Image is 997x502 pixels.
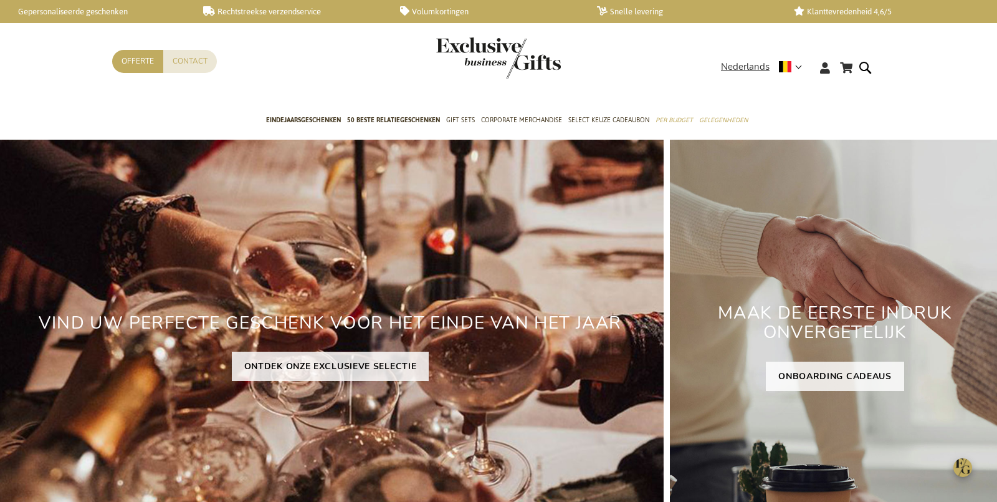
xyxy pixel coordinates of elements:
span: Nederlands [721,60,770,74]
a: Klanttevredenheid 4,6/5 [794,6,971,17]
span: Per Budget [656,113,693,127]
a: ONTDEK ONZE EXCLUSIEVE SELECTIE [232,352,429,381]
span: Gelegenheden [699,113,748,127]
span: Corporate Merchandise [481,113,562,127]
a: Contact [163,50,217,73]
a: Rechtstreekse verzendservice [203,6,380,17]
a: store logo [436,37,499,79]
span: Eindejaarsgeschenken [266,113,341,127]
img: Exclusive Business gifts logo [436,37,561,79]
a: Snelle levering [597,6,774,17]
span: 50 beste relatiegeschenken [347,113,440,127]
span: Select Keuze Cadeaubon [568,113,649,127]
a: Gepersonaliseerde geschenken [6,6,183,17]
a: Offerte [112,50,163,73]
a: Volumkortingen [400,6,577,17]
span: Gift Sets [446,113,475,127]
div: Nederlands [721,60,810,74]
a: ONBOARDING CADEAUS [766,362,904,391]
